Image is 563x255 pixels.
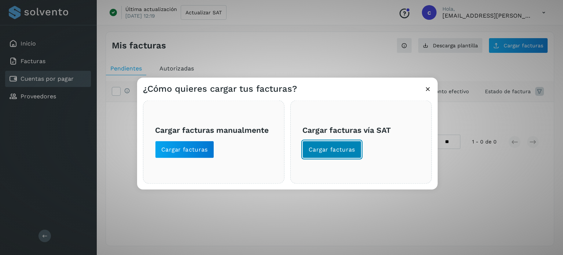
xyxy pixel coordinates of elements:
[143,83,297,94] h3: ¿Cómo quieres cargar tus facturas?
[155,141,214,158] button: Cargar facturas
[302,141,361,158] button: Cargar facturas
[155,125,272,135] h3: Cargar facturas manualmente
[302,125,420,135] h3: Cargar facturas vía SAT
[309,145,355,153] span: Cargar facturas
[161,145,208,153] span: Cargar facturas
